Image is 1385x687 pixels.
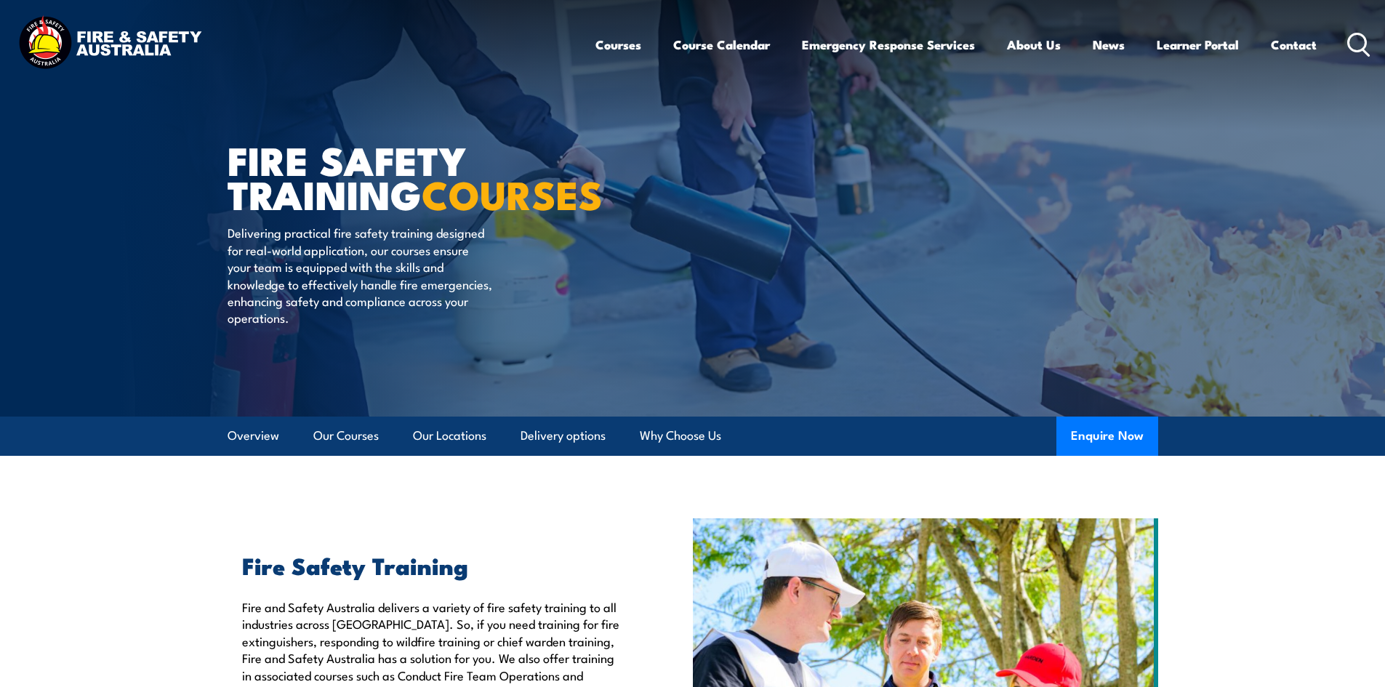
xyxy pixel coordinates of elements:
h2: Fire Safety Training [242,555,626,575]
a: Overview [228,417,279,455]
a: Why Choose Us [640,417,721,455]
h1: FIRE SAFETY TRAINING [228,142,587,210]
a: Delivery options [521,417,606,455]
a: News [1093,25,1125,64]
a: Courses [595,25,641,64]
a: About Us [1007,25,1061,64]
a: Learner Portal [1157,25,1239,64]
a: Our Courses [313,417,379,455]
a: Contact [1271,25,1317,64]
a: Course Calendar [673,25,770,64]
a: Emergency Response Services [802,25,975,64]
strong: COURSES [422,163,603,223]
p: Delivering practical fire safety training designed for real-world application, our courses ensure... [228,224,493,326]
button: Enquire Now [1056,417,1158,456]
a: Our Locations [413,417,486,455]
